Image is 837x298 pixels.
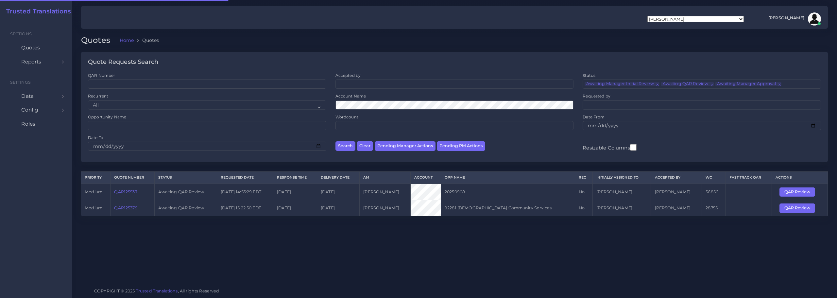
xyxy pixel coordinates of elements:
td: Awaiting QAR Review [155,184,217,200]
th: Opp Name [441,172,575,184]
td: [PERSON_NAME] [593,200,651,216]
td: [PERSON_NAME] [651,184,702,200]
label: Accepted by [335,73,361,78]
td: [PERSON_NAME] [360,184,411,200]
span: Sections [10,31,32,36]
label: Wordcount [335,114,358,120]
button: QAR Review [779,203,815,213]
button: QAR Review [779,187,815,197]
span: Quotes [21,44,40,51]
td: 28755 [702,200,726,216]
th: Initially Assigned to [593,172,651,184]
li: Awaiting QAR Review [661,82,714,86]
th: AM [360,172,411,184]
label: QAR Number [88,73,115,78]
label: Account Name [335,93,366,99]
th: Account [410,172,441,184]
td: 20250908 [441,184,575,200]
td: [DATE] [273,184,317,200]
td: No [575,184,592,200]
button: Pending PM Actions [437,141,485,151]
th: REC [575,172,592,184]
td: 92281 [DEMOGRAPHIC_DATA] Community Services [441,200,575,216]
span: Config [21,106,38,114]
span: COPYRIGHT © 2025 [94,288,219,294]
a: Trusted Translations [2,8,71,15]
th: Response Time [273,172,317,184]
th: WC [702,172,726,184]
a: [PERSON_NAME]avatar [765,12,823,26]
button: Search [335,141,355,151]
span: Data [21,93,34,100]
td: [DATE] [273,200,317,216]
h4: Quote Requests Search [88,59,158,66]
span: Settings [10,80,31,85]
td: [PERSON_NAME] [360,200,411,216]
td: [PERSON_NAME] [593,184,651,200]
td: [DATE] 15:22:50 EDT [217,200,273,216]
td: No [575,200,592,216]
a: QAR125537 [114,189,137,194]
label: Date From [583,114,605,120]
a: QAR125379 [114,205,137,210]
td: 56856 [702,184,726,200]
th: Fast Track QAR [726,172,772,184]
label: Requested by [583,93,610,99]
a: Data [5,89,67,103]
img: avatar [808,12,821,26]
li: Quotes [134,37,159,44]
span: medium [85,205,102,210]
th: Accepted by [651,172,702,184]
a: Home [120,37,134,44]
th: Status [155,172,217,184]
a: Quotes [5,41,67,55]
a: Roles [5,117,67,131]
label: Recurrent [88,93,108,99]
a: Trusted Translations [136,289,178,293]
th: Delivery Date [317,172,359,184]
label: Resizable Columns [583,143,636,151]
th: Requested Date [217,172,273,184]
td: Awaiting QAR Review [155,200,217,216]
th: Actions [772,172,828,184]
li: Awaiting Manager Approval [715,82,781,86]
label: Status [583,73,595,78]
label: Date To [88,135,103,140]
th: Quote Number [111,172,155,184]
button: Pending Manager Actions [375,141,436,151]
label: Opportunity Name [88,114,126,120]
a: Config [5,103,67,117]
td: [DATE] [317,184,359,200]
span: Reports [21,58,41,65]
span: Roles [21,120,35,128]
a: QAR Review [779,205,820,210]
th: Priority [81,172,111,184]
li: Awaiting Manager Initial Review [585,82,659,86]
span: [PERSON_NAME] [768,16,804,20]
td: [PERSON_NAME] [651,200,702,216]
td: [DATE] [317,200,359,216]
a: Reports [5,55,67,69]
button: Clear [357,141,373,151]
span: , All rights Reserved [178,288,219,294]
input: Resizable Columns [630,143,637,151]
span: medium [85,189,102,194]
h2: Quotes [81,36,115,45]
td: [DATE] 14:53:29 EDT [217,184,273,200]
a: QAR Review [779,189,820,194]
